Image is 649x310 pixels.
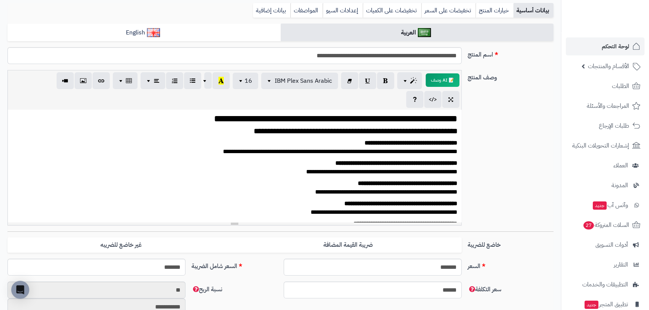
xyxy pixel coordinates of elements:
a: لوحة التحكم [566,37,645,55]
span: المراجعات والأسئلة [587,101,629,111]
span: سعر التكلفة [468,285,501,294]
span: 16 [245,76,252,85]
label: غير خاضع للضريبه [7,237,235,253]
img: English [147,28,160,37]
div: Open Intercom Messenger [11,281,29,299]
a: المدونة [566,176,645,194]
a: بيانات أساسية [513,3,553,18]
a: وآتس آبجديد [566,196,645,214]
a: إعدادات السيو [323,3,363,18]
a: أدوات التسويق [566,236,645,254]
span: الأقسام والمنتجات [588,61,629,72]
span: الطلبات [612,81,629,91]
span: طلبات الإرجاع [599,121,629,131]
span: جديد [585,301,598,309]
button: 📝 AI وصف [426,73,459,87]
a: إشعارات التحويلات البنكية [566,137,645,155]
a: السلات المتروكة27 [566,216,645,234]
span: IBM Plex Sans Arabic [275,76,332,85]
a: التطبيقات والخدمات [566,276,645,294]
span: السلات المتروكة [583,220,629,230]
span: التقارير [614,259,628,270]
a: العربية [281,24,554,42]
a: طلبات الإرجاع [566,117,645,135]
span: أدوات التسويق [595,240,628,250]
img: logo-2.png [598,19,642,35]
span: جديد [593,201,607,210]
a: تخفيضات على الكميات [363,3,421,18]
button: 16 [233,73,258,89]
span: نسبة الربح [191,285,222,294]
span: 27 [583,221,594,230]
a: التقارير [566,256,645,274]
a: الطلبات [566,77,645,95]
a: المراجعات والأسئلة [566,97,645,115]
img: العربية [418,28,431,37]
a: تخفيضات على السعر [421,3,476,18]
span: المدونة [612,180,628,191]
span: تطبيق المتجر [584,299,628,310]
span: إشعارات التحويلات البنكية [572,140,629,151]
span: وآتس آب [592,200,628,210]
label: وصف المنتج [465,70,557,82]
label: ضريبة القيمة المضافة [235,237,462,253]
label: السعر [465,259,557,271]
a: العملاء [566,156,645,174]
span: لوحة التحكم [602,41,629,52]
label: خاضع للضريبة [465,237,557,249]
a: بيانات إضافية [253,3,290,18]
a: المواصفات [290,3,323,18]
a: خيارات المنتج [476,3,513,18]
a: English [7,24,281,42]
label: السعر شامل الضريبة [188,259,281,271]
span: العملاء [613,160,628,171]
span: التطبيقات والخدمات [582,279,628,290]
label: اسم المنتج [465,47,557,59]
button: IBM Plex Sans Arabic [261,73,338,89]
